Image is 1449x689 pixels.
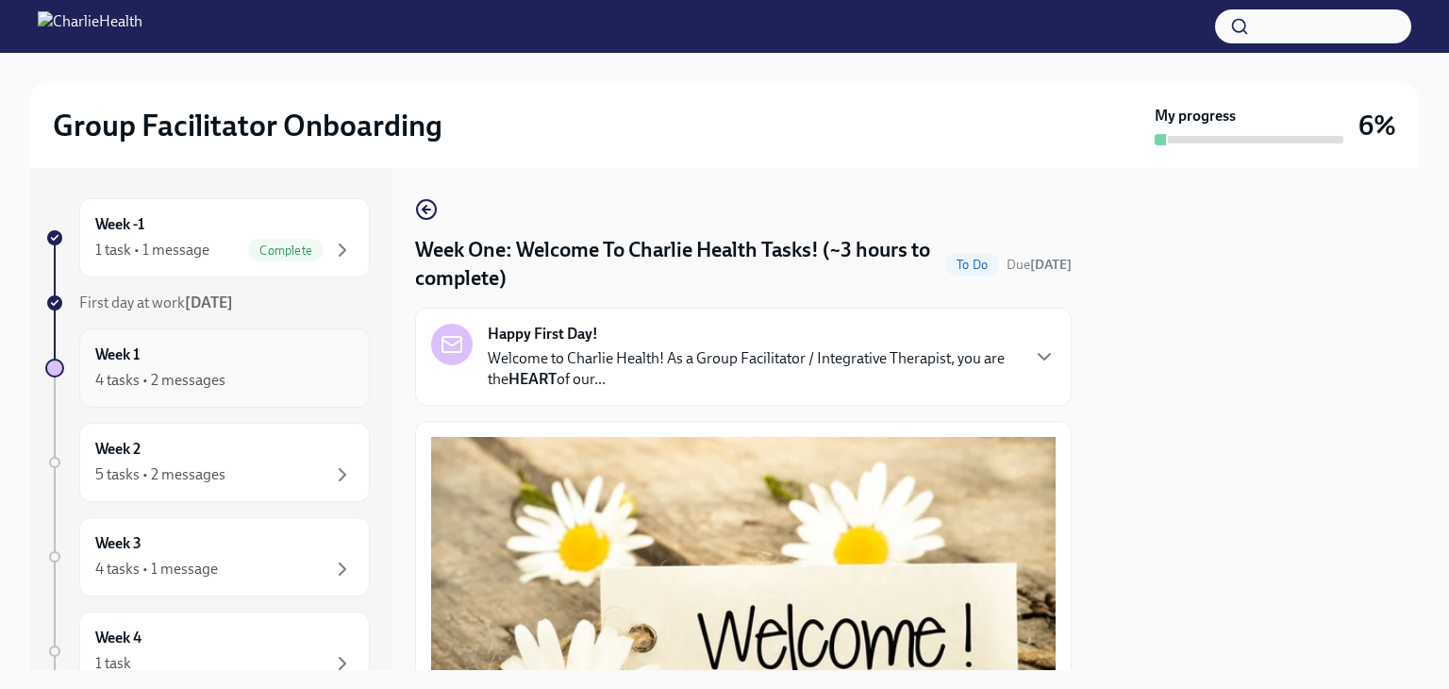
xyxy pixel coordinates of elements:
[95,344,140,365] h6: Week 1
[95,653,131,674] div: 1 task
[95,533,142,554] h6: Week 3
[45,198,370,277] a: Week -11 task • 1 messageComplete
[45,293,370,313] a: First day at work[DATE]
[1155,106,1236,126] strong: My progress
[95,240,209,260] div: 1 task • 1 message
[1007,257,1072,273] span: Due
[95,370,225,391] div: 4 tasks • 2 messages
[488,324,598,344] strong: Happy First Day!
[415,236,938,293] h4: Week One: Welcome To Charlie Health Tasks! (~3 hours to complete)
[38,11,142,42] img: CharlieHealth
[248,244,324,258] span: Complete
[1007,256,1072,274] span: October 6th, 2025 10:00
[95,439,141,460] h6: Week 2
[45,517,370,597] a: Week 34 tasks • 1 message
[185,294,233,311] strong: [DATE]
[95,464,225,485] div: 5 tasks • 2 messages
[95,214,144,235] h6: Week -1
[95,559,218,580] div: 4 tasks • 1 message
[488,348,1018,390] p: Welcome to Charlie Health! As a Group Facilitator / Integrative Therapist, you are the of our...
[45,423,370,502] a: Week 25 tasks • 2 messages
[45,328,370,408] a: Week 14 tasks • 2 messages
[53,107,442,144] h2: Group Facilitator Onboarding
[508,370,557,388] strong: HEART
[1030,257,1072,273] strong: [DATE]
[1358,109,1396,143] h3: 6%
[95,628,142,648] h6: Week 4
[945,258,999,272] span: To Do
[79,294,233,311] span: First day at work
